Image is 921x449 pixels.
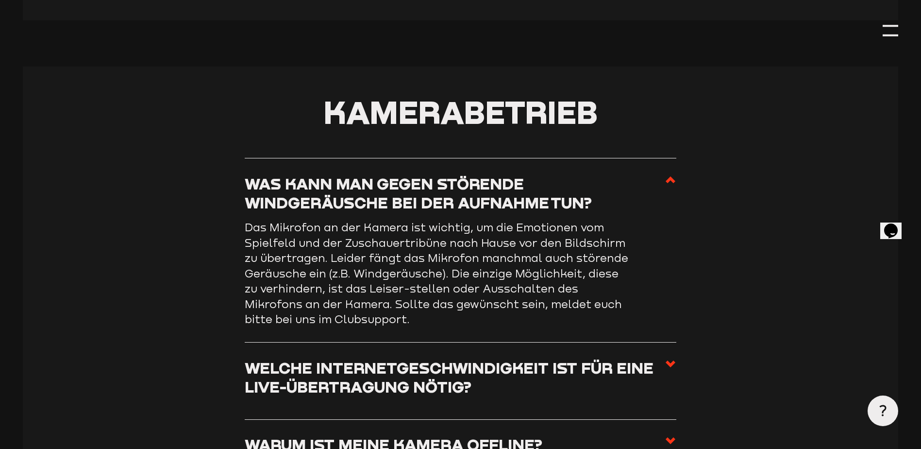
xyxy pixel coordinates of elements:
h3: Welche Internetgeschwindigkeit ist für eine Live-Übertragung nötig? [245,358,665,397]
p: Das Mikrofon an der Kamera ist wichtig, um die Emotionen vom Spielfeld und der Zuschauertribüne n... [245,220,633,327]
iframe: chat widget [880,210,911,239]
span: Kamerabetrieb [323,93,598,131]
h3: Was kann man gegen störende Windgeräusche bei der Aufnahme tun? [245,174,665,212]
